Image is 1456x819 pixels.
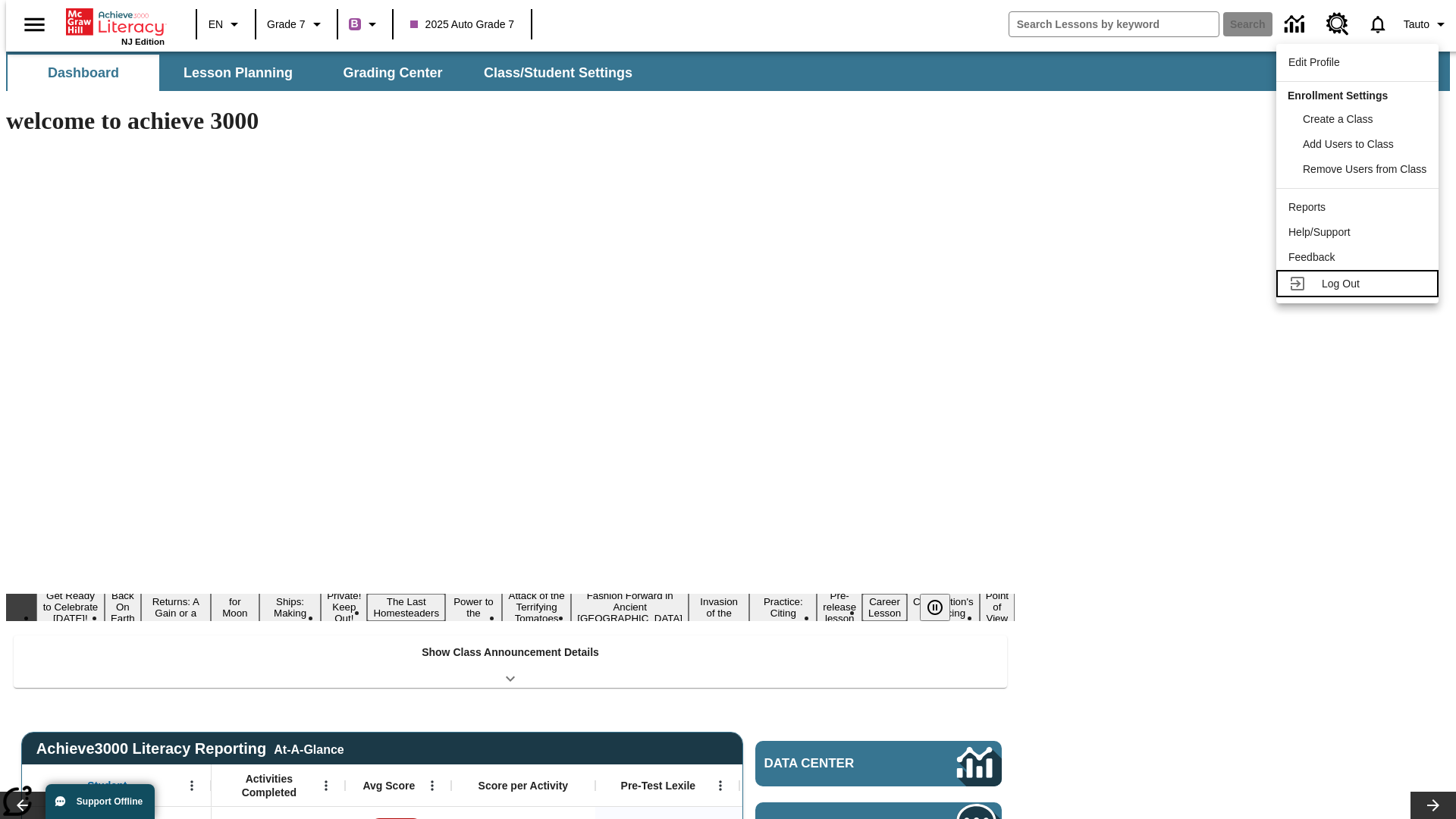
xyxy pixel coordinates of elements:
[1288,251,1335,263] span: Feedback
[1288,226,1351,238] span: Help/Support
[1303,113,1373,125] span: Create a Class
[1288,56,1340,68] span: Edit Profile
[1288,201,1326,213] span: Reports
[1322,278,1360,290] span: Log Out
[1288,89,1388,102] span: Enrollment Settings
[1303,138,1394,150] span: Add Users to Class
[6,12,221,26] body: Maximum 600 characters Press Escape to exit toolbar Press Alt + F10 to reach toolbar
[1303,163,1426,175] span: Remove Users from Class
